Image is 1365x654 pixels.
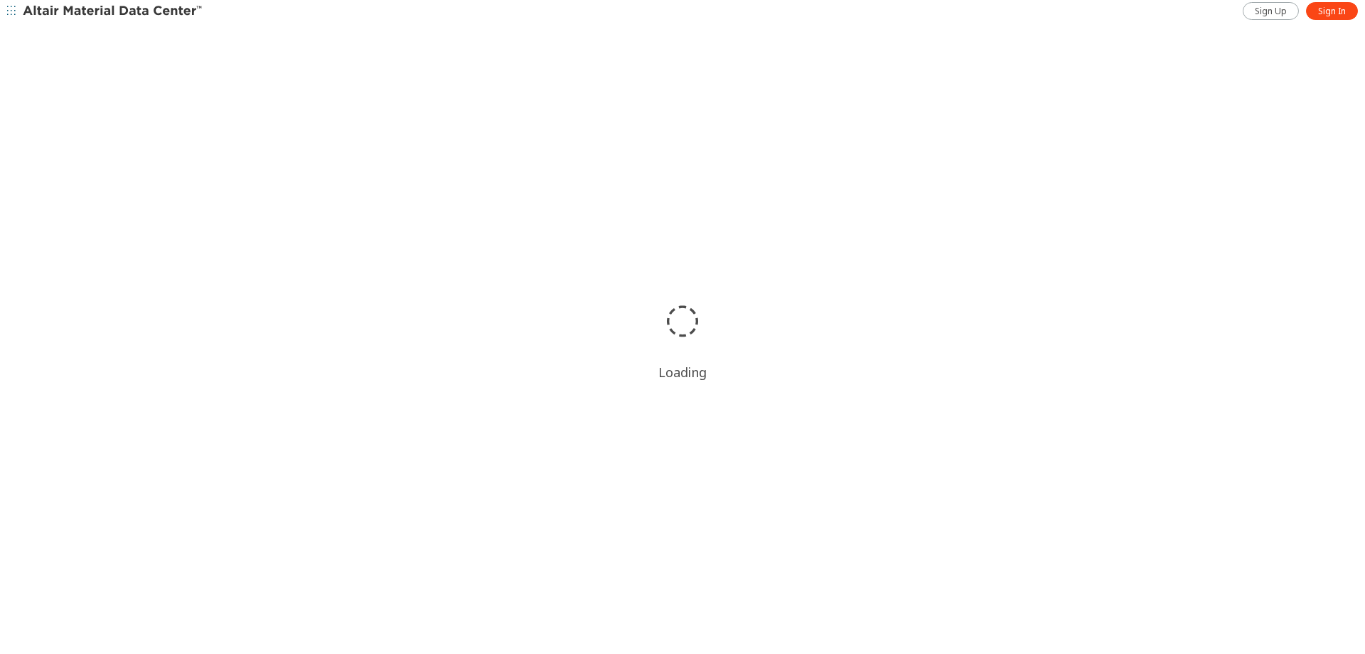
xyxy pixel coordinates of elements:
[658,364,707,381] div: Loading
[1318,6,1346,17] span: Sign In
[23,4,204,19] img: Altair Material Data Center
[1255,6,1287,17] span: Sign Up
[1306,2,1358,20] a: Sign In
[1243,2,1299,20] a: Sign Up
